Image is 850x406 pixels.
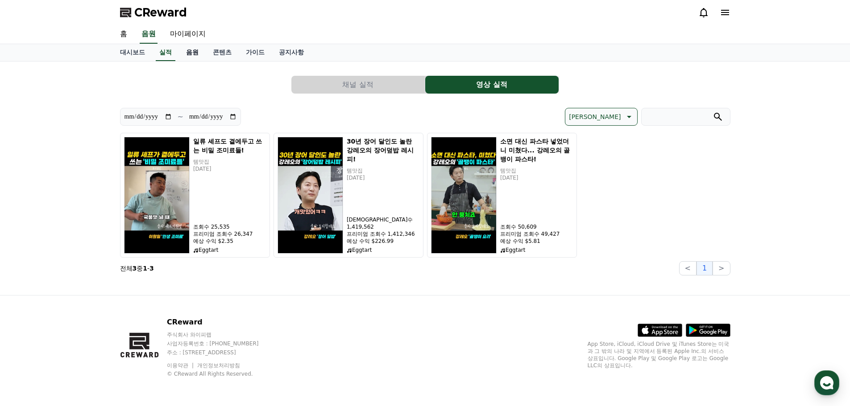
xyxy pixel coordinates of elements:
[193,137,266,155] h5: 일류 셰프도 곁에두고 쓰는 비밀 조미료들!
[713,261,730,275] button: >
[569,111,621,123] p: [PERSON_NAME]
[3,283,59,305] a: 홈
[113,25,134,44] a: 홈
[347,174,419,181] p: [DATE]
[167,331,276,338] p: 주식회사 와이피랩
[113,44,152,61] a: 대시보드
[134,5,187,20] span: CReward
[28,296,33,303] span: 홈
[193,246,266,254] p: Eggtart
[193,158,266,165] p: 템맛집
[124,137,190,254] img: 일류 셰프도 곁에두고 쓰는 비밀 조미료들!
[167,349,276,356] p: 주소 : [STREET_ADDRESS]
[193,238,266,245] p: 예상 수익 $2.35
[500,174,573,181] p: [DATE]
[163,25,213,44] a: 마이페이지
[115,283,171,305] a: 설정
[274,133,423,258] button: 30년 장어 달인도 놀란 강레오의 장어덮밥 레시피! 30년 장어 달인도 놀란 강레오의 장어덮밥 레시피! 템맛집 [DATE] [DEMOGRAPHIC_DATA]수 1,419,56...
[347,167,419,174] p: 템맛집
[193,165,266,172] p: [DATE]
[179,44,206,61] a: 음원
[59,283,115,305] a: 대화
[500,223,573,230] p: 조회수 50,609
[197,362,240,369] a: 개인정보처리방침
[347,246,419,254] p: Eggtart
[120,133,270,258] button: 일류 셰프도 곁에두고 쓰는 비밀 조미료들! 일류 셰프도 곁에두고 쓰는 비밀 조미료들! 템맛집 [DATE] 조회수 25,535 프리미엄 조회수 26,347 예상 수익 $2.35...
[133,265,137,272] strong: 3
[565,108,637,126] button: [PERSON_NAME]
[431,137,497,254] img: 소면 대신 파스타 넣었더니 미쳤다... 강레오의 골뱅이 파스타!
[347,238,419,245] p: 예상 수익 $226.99
[143,265,147,272] strong: 1
[149,265,154,272] strong: 3
[239,44,272,61] a: 가이드
[500,230,573,238] p: 프리미엄 조회수 49,427
[167,362,195,369] a: 이용약관
[178,111,183,122] p: ~
[427,133,577,258] button: 소면 대신 파스타 넣었더니 미쳤다... 강레오의 골뱅이 파스타! 소면 대신 파스타 넣었더니 미쳤다... 강레오의 골뱅이 파스타! 템맛집 [DATE] 조회수 50,609 프리미...
[291,76,425,94] button: 채널 실적
[500,137,573,164] h5: 소면 대신 파스타 넣었더니 미쳤다... 강레오의 골뱅이 파스타!
[679,261,697,275] button: <
[193,230,266,238] p: 프리미엄 조회수 26,347
[82,296,92,303] span: 대화
[588,340,730,369] p: App Store, iCloud, iCloud Drive 및 iTunes Store는 미국과 그 밖의 나라 및 지역에서 등록된 Apple Inc.의 서비스 상표입니다. Goo...
[347,230,419,238] p: 프리미엄 조회수 1,412,346
[167,317,276,328] p: CReward
[272,44,311,61] a: 공지사항
[138,296,149,303] span: 설정
[500,246,573,254] p: Eggtart
[120,264,154,273] p: 전체 중 -
[120,5,187,20] a: CReward
[500,167,573,174] p: 템맛집
[156,44,175,61] a: 실적
[425,76,559,94] a: 영상 실적
[278,137,343,254] img: 30년 장어 달인도 놀란 강레오의 장어덮밥 레시피!
[206,44,239,61] a: 콘텐츠
[167,370,276,377] p: © CReward All Rights Reserved.
[425,76,559,94] button: 영상 실적
[167,340,276,347] p: 사업자등록번호 : [PHONE_NUMBER]
[347,216,419,230] p: [DEMOGRAPHIC_DATA]수 1,419,562
[140,25,158,44] a: 음원
[347,137,419,164] h5: 30년 장어 달인도 놀란 강레오의 장어덮밥 레시피!
[193,223,266,230] p: 조회수 25,535
[697,261,713,275] button: 1
[500,238,573,245] p: 예상 수익 $5.81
